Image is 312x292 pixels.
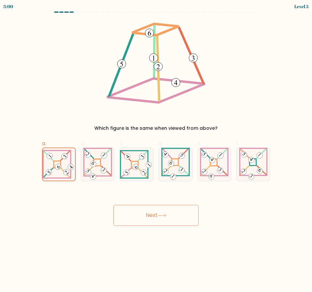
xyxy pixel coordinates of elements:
[113,205,199,226] button: Next
[294,3,309,10] div: Level 5
[3,3,13,10] div: 3:00
[198,140,202,147] span: e.
[236,140,239,147] span: f.
[46,125,266,132] div: Which figure is the same when viewed from above?
[81,140,86,147] span: b.
[42,140,46,147] span: a.
[120,140,124,147] span: c.
[159,140,163,147] span: d.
